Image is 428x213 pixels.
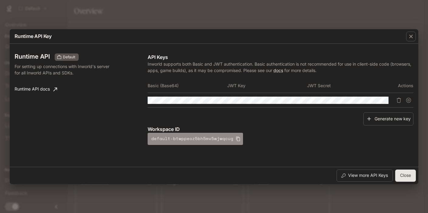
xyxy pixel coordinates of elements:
div: These keys will apply to your current workspace only [55,53,79,61]
p: API Keys [148,53,413,61]
button: default-btwppeoz5bh5mv5wjwqcug [148,133,243,145]
p: Runtime API Key [15,33,52,40]
button: View more API Keys [337,170,393,182]
button: Delete API key [394,95,404,105]
a: Runtime API docs [12,83,60,95]
h3: Runtime API [15,53,50,60]
a: docs [273,68,283,73]
button: Suspend API key [404,95,413,105]
th: Basic (Base64) [148,78,228,93]
p: Inworld supports both Basic and JWT authentication. Basic authentication is not recommended for u... [148,61,413,74]
th: JWT Secret [307,78,387,93]
span: Default [60,54,78,60]
th: JWT Key [227,78,307,93]
button: Close [395,170,416,182]
p: Workspace ID [148,125,413,133]
th: Actions [387,78,413,93]
button: Generate new key [363,112,413,125]
p: For setting up connections with Inworld's server for all Inworld APIs and SDKs. [15,63,111,76]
